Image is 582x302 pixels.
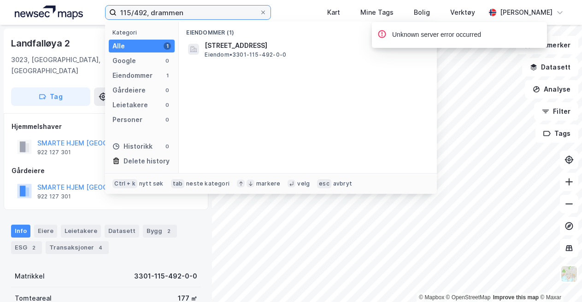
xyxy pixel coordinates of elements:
button: Datasett [522,58,578,76]
a: OpenStreetMap [446,294,491,301]
div: Bygg [143,225,177,238]
div: Info [11,225,30,238]
div: Eiendommer [112,70,153,81]
div: 0 [164,143,171,150]
button: Analyse [525,80,578,99]
div: Transaksjoner [46,241,109,254]
div: Datasett [105,225,139,238]
div: 2 [164,226,173,236]
div: Kart [327,7,340,18]
div: Gårdeiere [12,165,200,176]
img: logo.a4113a55bc3d86da70a041830d287a7e.svg [15,6,83,19]
button: Tag [11,87,90,106]
div: Kontrollprogram for chat [536,258,582,302]
div: Bolig [414,7,430,18]
div: Hjemmelshaver [12,121,200,132]
div: neste kategori [186,180,229,187]
div: 922 127 301 [37,193,71,200]
div: 4 [96,243,105,252]
a: Mapbox [419,294,444,301]
div: 922 127 301 [37,149,71,156]
div: Leietakere [112,99,148,110]
div: Verktøy [450,7,475,18]
input: Søk på adresse, matrikkel, gårdeiere, leietakere eller personer [117,6,259,19]
div: esc [317,179,331,188]
div: avbryt [333,180,352,187]
div: Historikk [112,141,153,152]
div: nytt søk [139,180,164,187]
a: Improve this map [493,294,539,301]
div: Mine Tags [360,7,394,18]
div: Landfalløya 2 [11,36,71,51]
div: Leietakere [61,225,101,238]
span: Eiendom • 3301-115-492-0-0 [205,51,286,58]
div: 1 [164,72,171,79]
div: Delete history [123,156,170,167]
div: [PERSON_NAME] [500,7,553,18]
button: Tags [535,124,578,143]
div: velg [297,180,310,187]
div: 1 [164,42,171,50]
div: markere [256,180,280,187]
div: Gårdeiere [112,85,146,96]
iframe: Chat Widget [536,258,582,302]
div: Unknown server error occurred [392,29,481,41]
div: Personer [112,114,142,125]
div: Matrikkel [15,271,45,282]
div: 3023, [GEOGRAPHIC_DATA], [GEOGRAPHIC_DATA] [11,54,148,76]
div: Alle [112,41,125,52]
div: 0 [164,116,171,123]
div: 0 [164,87,171,94]
div: Google [112,55,136,66]
div: Ctrl + k [112,179,137,188]
div: 0 [164,101,171,109]
div: tab [171,179,185,188]
div: 0 [164,57,171,64]
div: Kategori [112,29,175,36]
div: 3301-115-492-0-0 [134,271,197,282]
div: ESG [11,241,42,254]
button: Filter [534,102,578,121]
div: Eiendommer (1) [179,22,437,38]
span: [STREET_ADDRESS] [205,40,426,51]
div: Eiere [34,225,57,238]
div: 2 [29,243,38,252]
